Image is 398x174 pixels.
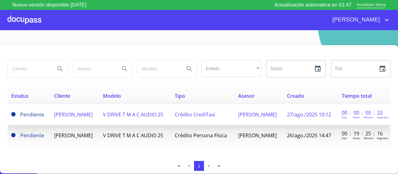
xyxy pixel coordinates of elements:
[342,92,372,99] span: Tiempo total
[364,136,373,140] p: Minutos
[72,60,115,77] input: search
[342,136,347,140] p: Dias
[182,61,197,76] button: Search
[103,92,121,99] span: Modelo
[342,109,384,116] p: 00 : 00 : 00 : 22
[353,115,360,119] p: Horas
[54,92,70,99] span: Cliente
[175,92,185,99] span: Tipo
[342,115,347,119] p: Dias
[328,15,391,25] button: account of current user
[103,111,163,118] span: V DRIVE T M A C AUDIO 25
[274,1,352,9] p: Actualización automatica en 01:47
[377,136,388,140] p: Segundos
[54,132,93,139] span: [PERSON_NAME]
[103,132,163,139] span: V DRIVE T M A C AUDIO 25
[364,115,373,119] p: Minutos
[175,111,215,118] span: Crédito CrediTaxi
[357,2,386,8] span: Actualizar ahora
[238,92,255,99] span: Asesor
[238,111,277,118] span: [PERSON_NAME]
[137,60,179,77] input: search
[20,111,44,118] span: Pendiente
[287,92,304,99] span: Creado
[198,164,200,168] span: 1
[342,130,384,137] p: 00 : 19 : 25 : 16
[287,111,331,118] span: 27/ago./2025 10:12
[8,60,50,77] input: search
[353,136,360,140] p: Horas
[11,92,29,99] span: Estatus
[54,111,93,118] span: [PERSON_NAME]
[11,133,16,137] span: Pendiente
[12,1,86,9] p: Nueva versión disponible [DATE]
[238,132,277,139] span: [PERSON_NAME]
[194,161,204,171] button: 1
[53,61,67,76] button: Search
[201,60,261,77] div: ​
[377,115,388,119] p: Segundos
[20,132,44,139] span: Pendiente
[287,132,331,139] span: 26/ago./2025 14:47
[11,112,16,116] span: Pendiente
[328,15,383,25] span: [PERSON_NAME]
[117,61,132,76] button: Search
[175,132,227,139] span: Crédito Persona Física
